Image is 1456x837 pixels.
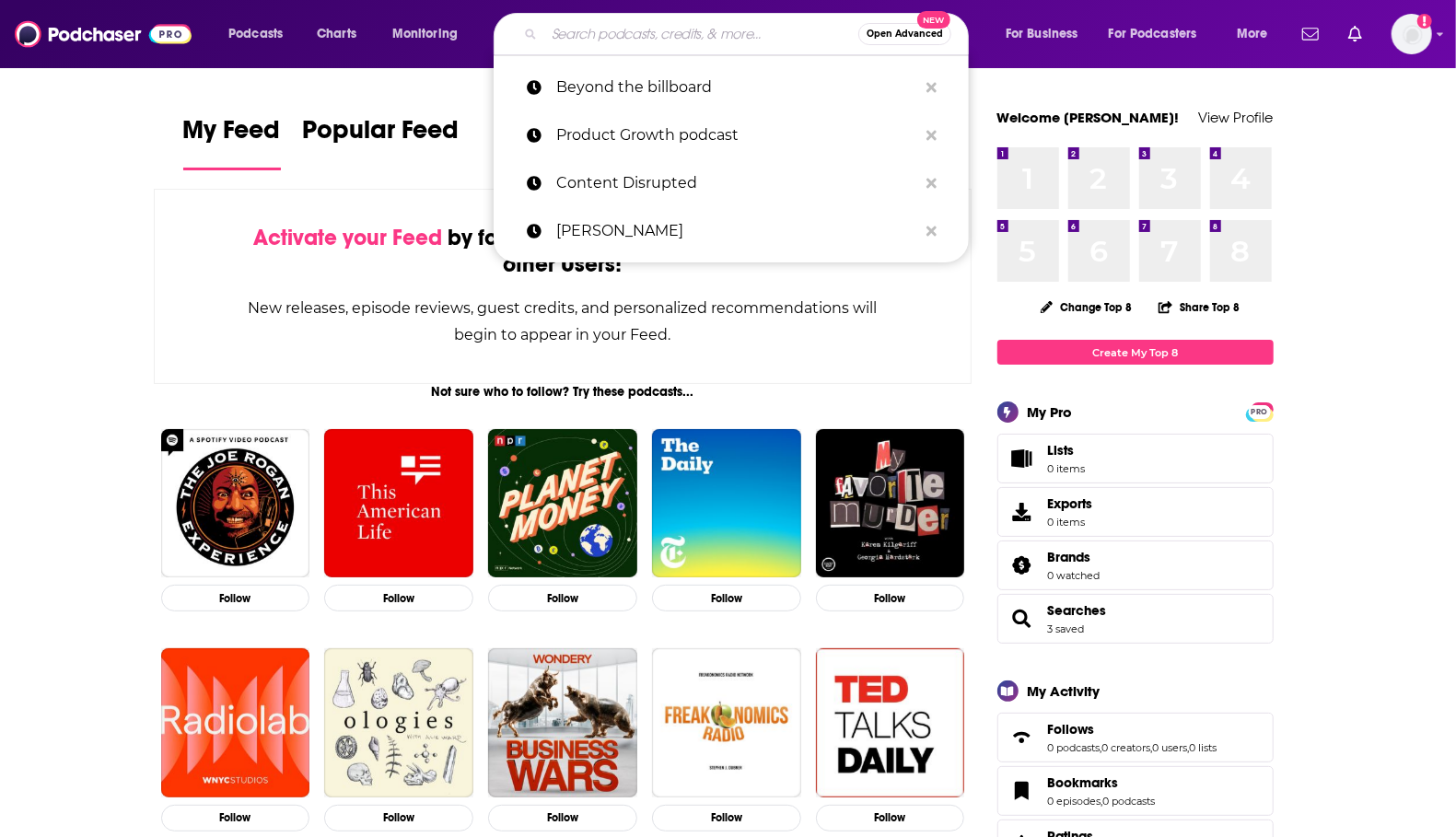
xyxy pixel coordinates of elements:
button: Follow [816,585,965,611]
a: Popular Feed [303,114,460,170]
a: Welcome [PERSON_NAME]! [997,109,1180,126]
div: New releases, episode reviews, guest credits, and personalized recommendations will begin to appe... [247,295,879,348]
span: More [1237,21,1268,47]
input: Search podcasts, credits, & more... [544,19,858,49]
span: Exports [1048,495,1093,512]
img: User Profile [1392,14,1432,54]
a: Follows [1004,725,1041,750]
div: Search podcasts, credits, & more... [511,13,986,55]
span: PRO [1249,405,1271,419]
span: Brands [997,541,1274,590]
span: Logged in as LaurenOlvera101 [1392,14,1432,54]
a: Charts [305,19,367,49]
button: Share Top 8 [1158,289,1241,325]
a: Exports [997,487,1274,537]
p: Content Disrupted [556,159,917,207]
span: Follows [1048,721,1095,738]
button: open menu [215,19,307,49]
span: , [1188,741,1190,754]
a: Searches [1048,602,1107,619]
button: Follow [161,805,310,831]
span: For Podcasters [1109,21,1197,47]
a: 0 users [1153,741,1188,754]
a: 0 podcasts [1048,741,1101,754]
svg: Add a profile image [1417,14,1432,29]
a: PRO [1249,404,1271,418]
button: Open AdvancedNew [858,23,951,45]
a: Beyond the billboard [494,64,969,111]
img: My Favorite Murder with Karen Kilgariff and Georgia Hardstark [816,429,965,578]
img: TED Talks Daily [816,648,965,797]
a: The Daily [652,429,801,578]
a: 0 creators [1102,741,1151,754]
button: Follow [488,585,637,611]
a: Show notifications dropdown [1341,18,1369,50]
span: Open Advanced [867,29,943,39]
span: Popular Feed [303,114,460,157]
a: Content Disrupted [494,159,969,207]
a: View Profile [1199,109,1274,126]
span: 0 items [1048,462,1086,475]
span: Charts [317,21,356,47]
img: Planet Money [488,429,637,578]
p: Product Growth podcast [556,111,917,159]
a: 0 watched [1048,569,1101,582]
button: open menu [993,19,1101,49]
a: 0 podcasts [1103,795,1156,808]
span: My Feed [183,114,281,157]
img: The Joe Rogan Experience [161,429,310,578]
button: Follow [161,585,310,611]
button: open menu [1097,19,1224,49]
a: Show notifications dropdown [1295,18,1326,50]
div: by following Podcasts, Creators, Lists, and other Users! [247,225,879,278]
span: Brands [1048,549,1091,565]
a: [PERSON_NAME] [494,207,969,255]
button: Follow [324,805,473,831]
span: Exports [1004,499,1041,525]
a: Lists [997,434,1274,483]
img: Podchaser - Follow, Share and Rate Podcasts [15,17,192,52]
a: Create My Top 8 [997,340,1274,365]
a: My Feed [183,114,281,170]
a: 0 lists [1190,741,1217,754]
span: Lists [1048,442,1075,459]
button: open menu [379,19,482,49]
a: Brands [1048,549,1101,565]
span: Lists [1048,442,1086,459]
span: , [1101,741,1102,754]
button: Change Top 8 [1030,296,1144,319]
button: Follow [816,805,965,831]
span: Activate your Feed [253,224,442,251]
span: Searches [997,594,1274,644]
img: Radiolab [161,648,310,797]
span: Podcasts [228,21,283,47]
span: , [1101,795,1103,808]
a: Brands [1004,552,1041,578]
span: New [917,11,950,29]
img: This American Life [324,429,473,578]
img: Business Wars [488,648,637,797]
button: Follow [652,805,801,831]
a: 3 saved [1048,622,1085,635]
a: Searches [1004,606,1041,632]
button: Follow [652,585,801,611]
span: Bookmarks [1048,774,1119,791]
a: 0 episodes [1048,795,1101,808]
div: Not sure who to follow? Try these podcasts... [154,384,973,400]
span: For Business [1006,21,1078,47]
a: Freakonomics Radio [652,648,801,797]
div: My Activity [1028,682,1101,700]
button: Follow [324,585,473,611]
img: Ologies with Alie Ward [324,648,473,797]
a: Bookmarks [1048,774,1156,791]
button: Show profile menu [1392,14,1432,54]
